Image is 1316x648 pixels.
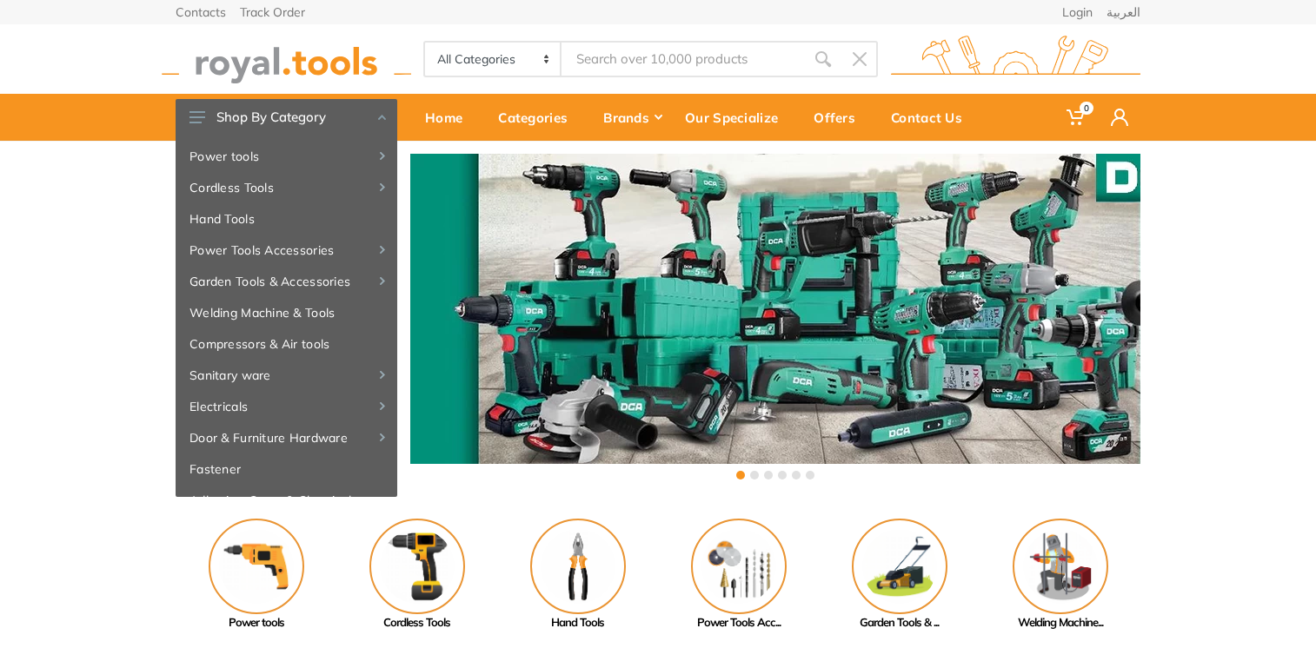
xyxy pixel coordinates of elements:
[1062,6,1093,18] a: Login
[176,614,336,631] div: Power tools
[879,99,986,136] div: Contact Us
[980,614,1140,631] div: Welding Machine...
[176,235,397,266] a: Power Tools Accessories
[176,297,397,328] a: Welding Machine & Tools
[801,99,879,136] div: Offers
[176,391,397,422] a: Electricals
[819,614,980,631] div: Garden Tools & ...
[591,99,673,136] div: Brands
[819,519,980,631] a: Garden Tools & ...
[691,519,787,614] img: Royal - Power Tools Accessories
[209,519,304,614] img: Royal - Power tools
[658,519,819,631] a: Power Tools Acc...
[852,519,947,614] img: Royal - Garden Tools & Accessories
[176,99,397,136] button: Shop By Category
[336,519,497,631] a: Cordless Tools
[176,141,397,172] a: Power tools
[891,36,1140,83] img: royal.tools Logo
[486,99,591,136] div: Categories
[1107,6,1140,18] a: العربية
[1080,102,1093,115] span: 0
[1054,94,1099,141] a: 0
[176,453,397,485] a: Fastener
[413,94,486,141] a: Home
[240,6,305,18] a: Track Order
[486,94,591,141] a: Categories
[425,43,562,76] select: Category
[673,94,801,141] a: Our Specialize
[176,172,397,203] a: Cordless Tools
[176,203,397,235] a: Hand Tools
[176,266,397,297] a: Garden Tools & Accessories
[162,36,411,83] img: royal.tools Logo
[658,614,819,631] div: Power Tools Acc...
[176,6,226,18] a: Contacts
[879,94,986,141] a: Contact Us
[176,422,397,453] a: Door & Furniture Hardware
[801,94,879,141] a: Offers
[176,519,336,631] a: Power tools
[413,99,486,136] div: Home
[1013,519,1108,614] img: Royal - Welding Machine & Tools
[530,519,626,614] img: Royal - Hand Tools
[336,614,497,631] div: Cordless Tools
[369,519,465,614] img: Royal - Cordless Tools
[673,99,801,136] div: Our Specialize
[497,614,658,631] div: Hand Tools
[176,328,397,360] a: Compressors & Air tools
[176,360,397,391] a: Sanitary ware
[176,485,397,516] a: Adhesive, Spray & Chemical
[497,519,658,631] a: Hand Tools
[980,519,1140,631] a: Welding Machine...
[562,41,805,77] input: Site search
